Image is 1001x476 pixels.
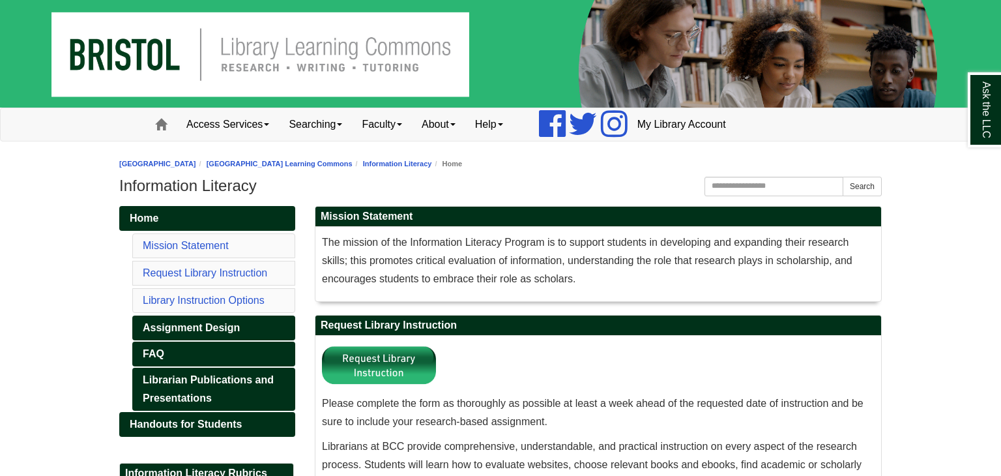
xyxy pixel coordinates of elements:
a: Faculty [352,108,412,141]
a: My Library Account [628,108,736,141]
h2: Request Library Instruction [315,316,881,336]
img: Library Instruction Button [322,342,436,388]
a: Request Library Instruction [143,267,267,278]
a: Access Services [177,108,279,141]
span: Handouts for Students [130,419,242,430]
a: Librarian Publications and Presentations [132,368,295,411]
a: Home [119,206,295,231]
a: FAQ [132,342,295,366]
a: [GEOGRAPHIC_DATA] [119,160,196,168]
h1: Information Literacy [119,177,882,195]
li: Home [431,158,462,170]
a: [GEOGRAPHIC_DATA] Learning Commons [207,160,353,168]
a: About [412,108,465,141]
a: Information Literacy [363,160,432,168]
span: The mission of the Information Literacy Program is to support students in developing and expandin... [322,237,852,284]
a: Searching [279,108,352,141]
a: Library Instruction Options [143,295,265,306]
span: Please complete the form as thoroughly as possible at least a week ahead of the requested date of... [322,398,863,427]
span: Home [130,213,158,224]
a: Assignment Design [132,316,295,340]
h2: Mission Statement [315,207,881,227]
button: Search [843,177,882,196]
a: Handouts for Students [119,412,295,437]
nav: breadcrumb [119,158,882,170]
a: Mission Statement [143,240,229,251]
a: Help [465,108,513,141]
